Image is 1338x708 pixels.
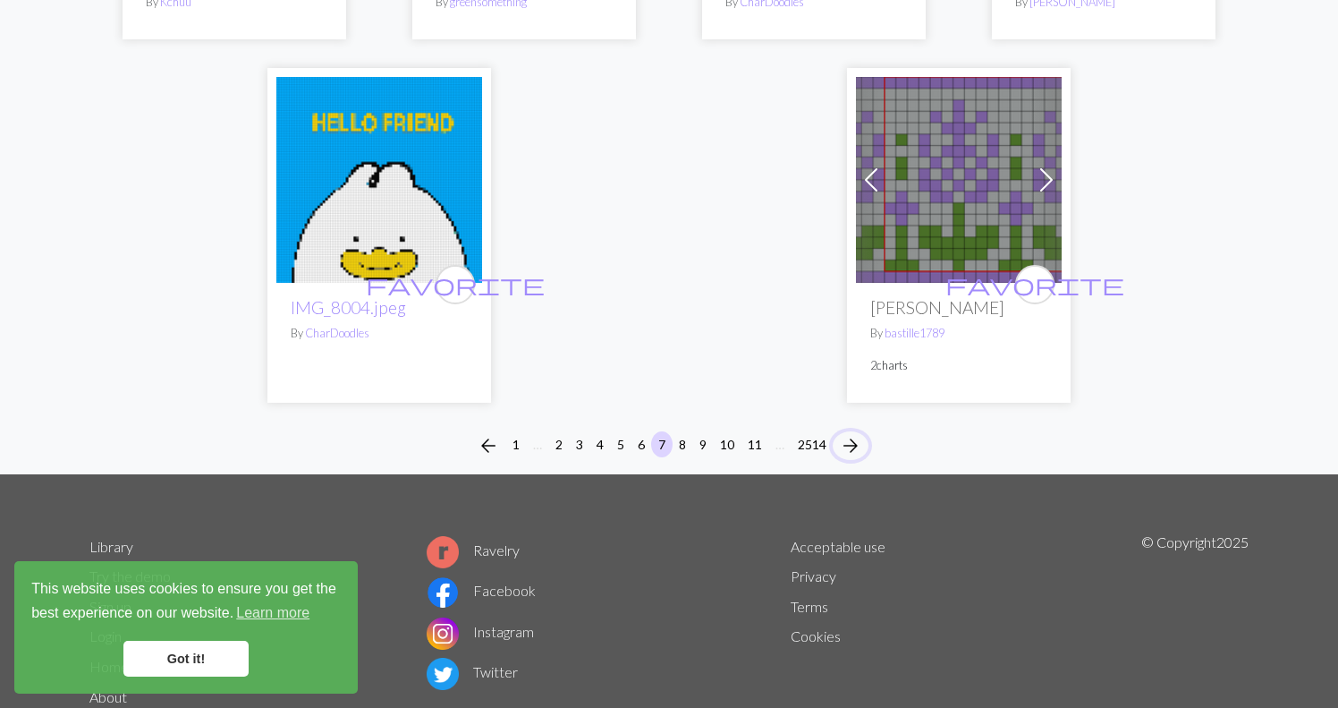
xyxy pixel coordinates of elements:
[651,431,673,457] button: 7
[427,536,459,568] img: Ravelry logo
[791,431,834,457] button: 2514
[291,325,468,342] p: By
[791,538,885,555] a: Acceptable use
[741,431,769,457] button: 11
[870,357,1047,374] p: 2 charts
[478,433,499,458] span: arrow_back
[427,663,518,680] a: Twitter
[791,627,841,644] a: Cookies
[840,433,861,458] span: arrow_forward
[672,431,693,457] button: 8
[589,431,611,457] button: 4
[791,567,836,584] a: Privacy
[791,598,828,615] a: Terms
[833,431,868,460] button: Next
[713,431,741,457] button: 10
[856,77,1062,283] img: rin lavender cozies
[427,618,459,650] img: Instagram logo
[945,267,1124,303] i: favourite
[366,267,545,303] i: favourite
[610,431,631,457] button: 5
[366,270,545,298] span: favorite
[427,658,459,690] img: Twitter logo
[305,326,369,340] a: CharDoodles
[840,435,861,456] i: Next
[436,265,475,304] button: favourite
[89,688,127,705] a: About
[14,561,358,694] div: cookieconsent
[692,431,714,457] button: 9
[427,542,520,559] a: Ravelry
[427,623,534,640] a: Instagram
[89,538,133,555] a: Library
[276,169,482,186] a: IMG_8004.jpeg
[945,270,1124,298] span: favorite
[870,297,1047,318] h2: [PERSON_NAME]
[276,77,482,283] img: IMG_8004.jpeg
[123,641,249,677] a: dismiss cookie message
[31,578,341,627] span: This website uses cookies to ensure you get the best experience on our website.
[478,435,499,456] i: Previous
[427,582,536,599] a: Facebook
[569,431,590,457] button: 3
[885,326,944,340] a: bastille1789
[631,431,652,457] button: 6
[233,600,312,627] a: learn more about cookies
[870,325,1047,342] p: By
[548,431,570,457] button: 2
[1015,265,1054,304] button: favourite
[427,576,459,609] img: Facebook logo
[470,431,506,460] button: Previous
[291,297,406,318] a: IMG_8004.jpeg
[470,431,868,460] nav: Page navigation
[856,169,1062,186] a: rin lavender cozies
[505,431,527,457] button: 1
